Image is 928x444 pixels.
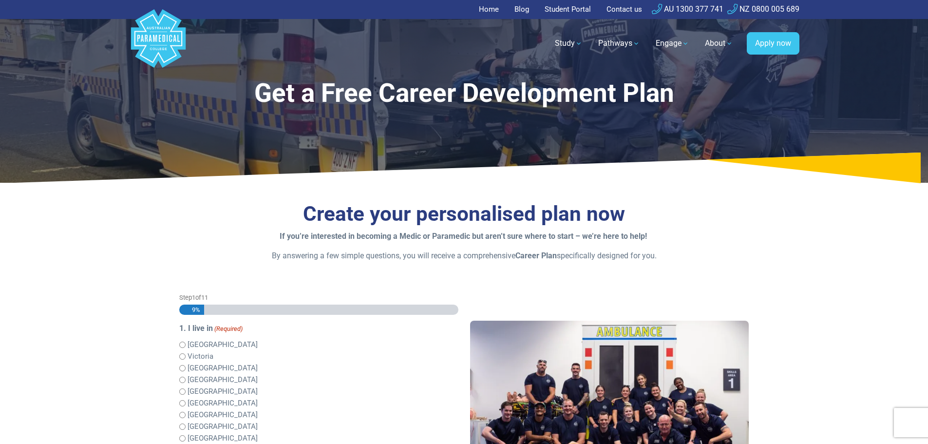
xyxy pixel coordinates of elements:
a: AU 1300 377 741 [652,4,723,14]
label: [GEOGRAPHIC_DATA] [188,398,258,409]
span: 11 [201,294,208,301]
legend: 1. I live in [179,323,458,334]
label: Victoria [188,351,213,362]
a: NZ 0800 005 689 [727,4,799,14]
h3: Create your personalised plan now [179,202,749,227]
h1: Get a Free Career Development Plan [179,78,749,109]
a: Pathways [592,30,646,57]
label: [GEOGRAPHIC_DATA] [188,409,258,421]
label: [GEOGRAPHIC_DATA] [188,421,258,432]
a: Study [549,30,588,57]
span: 9% [188,305,200,315]
a: About [699,30,739,57]
label: [GEOGRAPHIC_DATA] [188,374,258,386]
a: Apply now [747,32,799,55]
span: 1 [192,294,195,301]
label: [GEOGRAPHIC_DATA] [188,339,258,350]
a: Australian Paramedical College [129,19,188,68]
p: Step of [179,293,458,302]
label: [GEOGRAPHIC_DATA] [188,363,258,374]
label: [GEOGRAPHIC_DATA] [188,433,258,444]
label: [GEOGRAPHIC_DATA] [188,386,258,397]
strong: If you’re interested in becoming a Medic or Paramedic but aren’t sure where to start – we’re here... [280,232,647,241]
strong: Career Plan [515,251,557,260]
span: (Required) [213,324,243,334]
a: Engage [650,30,695,57]
p: By answering a few simple questions, you will receive a comprehensive specifically designed for you. [179,250,749,262]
